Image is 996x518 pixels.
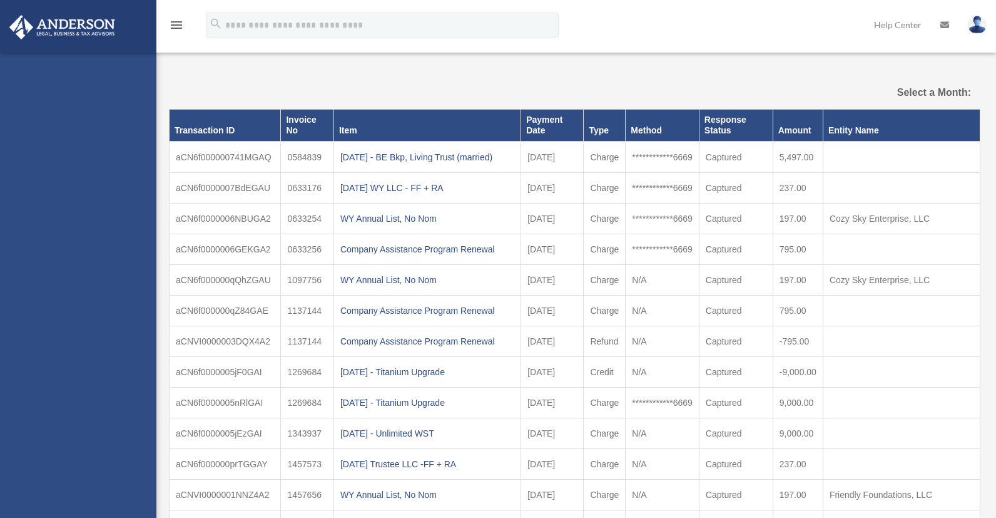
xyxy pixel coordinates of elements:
a: menu [169,22,184,33]
td: N/A [626,479,699,510]
td: aCN6f0000005jEzGAI [170,418,281,448]
i: menu [169,18,184,33]
td: 0584839 [281,142,333,173]
td: Captured [699,203,773,234]
td: -9,000.00 [773,356,823,387]
td: Charge [584,479,626,510]
div: [DATE] - BE Bkp, Living Trust (married) [340,148,514,166]
td: Refund [584,326,626,356]
td: aCN6f000000qZ84GAE [170,295,281,326]
td: Charge [584,295,626,326]
td: Captured [699,479,773,510]
td: 0633176 [281,172,333,203]
th: Response Status [699,110,773,142]
td: Charge [584,172,626,203]
img: User Pic [968,16,987,34]
td: Charge [584,418,626,448]
td: Charge [584,203,626,234]
td: [DATE] [521,234,584,264]
td: N/A [626,418,699,448]
td: -795.00 [773,326,823,356]
td: 1097756 [281,264,333,295]
div: [DATE] - Titanium Upgrade [340,394,514,412]
td: 795.00 [773,234,823,264]
td: aCN6f0000005nRlGAI [170,387,281,418]
div: Company Assistance Program Renewal [340,241,514,258]
td: Charge [584,234,626,264]
td: Cozy Sky Enterprise, LLC [823,264,980,295]
td: aCN6f000000prTGGAY [170,448,281,479]
div: [DATE] Trustee LLC -FF + RA [340,455,514,473]
div: WY Annual List, No Nom [340,271,514,289]
td: [DATE] [521,142,584,173]
td: 0633256 [281,234,333,264]
div: Company Assistance Program Renewal [340,302,514,319]
td: aCN6f0000007BdEGAU [170,172,281,203]
td: Captured [699,142,773,173]
td: Captured [699,418,773,448]
td: aCN6f000000qQhZGAU [170,264,281,295]
th: Item [333,110,521,142]
td: Captured [699,356,773,387]
td: aCNVI0000001NNZ4A2 [170,479,281,510]
td: 0633254 [281,203,333,234]
td: Charge [584,448,626,479]
td: Captured [699,295,773,326]
th: Invoice No [281,110,333,142]
td: [DATE] [521,203,584,234]
td: 1137144 [281,326,333,356]
td: Cozy Sky Enterprise, LLC [823,203,980,234]
td: 5,497.00 [773,142,823,173]
th: Amount [773,110,823,142]
td: 9,000.00 [773,418,823,448]
td: [DATE] [521,479,584,510]
td: [DATE] [521,387,584,418]
td: N/A [626,264,699,295]
td: Captured [699,326,773,356]
div: WY Annual List, No Nom [340,486,514,504]
td: Captured [699,234,773,264]
div: [DATE] - Unlimited WST [340,425,514,442]
td: [DATE] [521,295,584,326]
div: [DATE] - Titanium Upgrade [340,363,514,381]
td: 197.00 [773,203,823,234]
div: [DATE] WY LLC - FF + RA [340,179,514,197]
td: Friendly Foundations, LLC [823,479,980,510]
td: 1457573 [281,448,333,479]
td: Captured [699,448,773,479]
td: 1269684 [281,356,333,387]
img: Anderson Advisors Platinum Portal [6,15,119,39]
th: Payment Date [521,110,584,142]
td: Captured [699,387,773,418]
td: 237.00 [773,172,823,203]
td: 1343937 [281,418,333,448]
td: Captured [699,264,773,295]
td: Charge [584,264,626,295]
td: 1269684 [281,387,333,418]
td: [DATE] [521,264,584,295]
td: 9,000.00 [773,387,823,418]
div: WY Annual List, No Nom [340,210,514,227]
td: [DATE] [521,172,584,203]
td: Credit [584,356,626,387]
td: 197.00 [773,479,823,510]
td: 795.00 [773,295,823,326]
td: 1137144 [281,295,333,326]
td: 1457656 [281,479,333,510]
td: N/A [626,356,699,387]
td: [DATE] [521,448,584,479]
th: Type [584,110,626,142]
td: Captured [699,172,773,203]
td: Charge [584,387,626,418]
td: 237.00 [773,448,823,479]
td: aCN6f0000006NBUGA2 [170,203,281,234]
td: aCN6f0000006GEKGA2 [170,234,281,264]
td: [DATE] [521,356,584,387]
td: N/A [626,295,699,326]
td: aCNVI0000003DQX4A2 [170,326,281,356]
td: [DATE] [521,418,584,448]
i: search [209,17,223,31]
td: Charge [584,142,626,173]
th: Entity Name [823,110,980,142]
td: aCN6f0000005jF0GAI [170,356,281,387]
